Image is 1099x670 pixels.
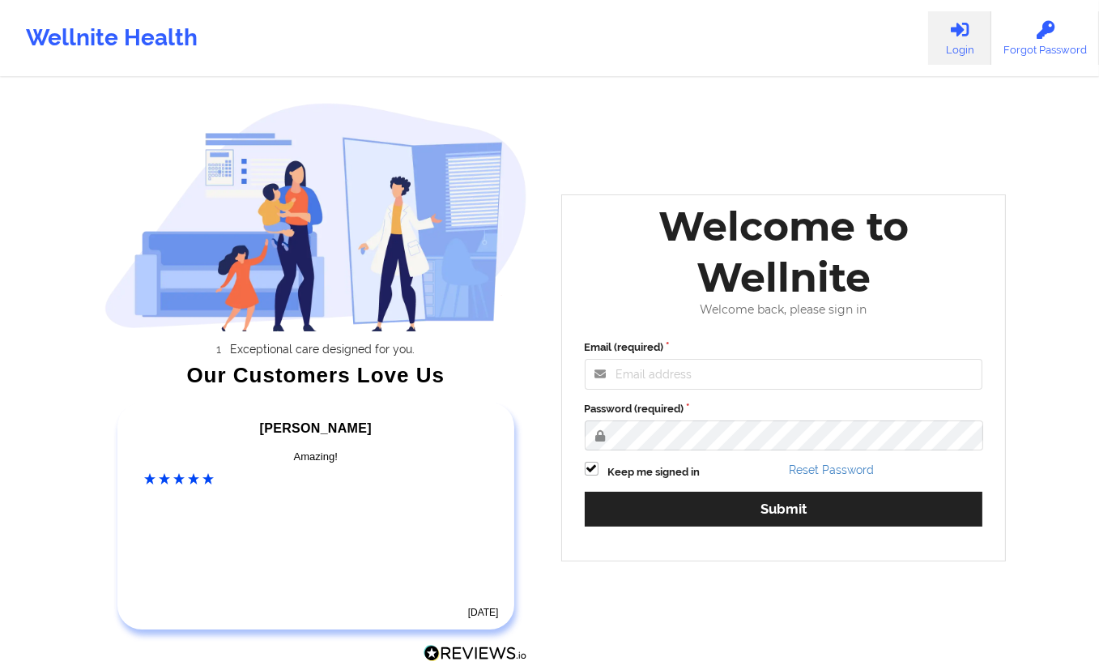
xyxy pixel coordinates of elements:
[573,201,995,303] div: Welcome to Wellnite
[585,401,983,417] label: Password (required)
[468,607,499,618] time: [DATE]
[789,463,874,476] a: Reset Password
[991,11,1099,65] a: Forgot Password
[585,339,983,356] label: Email (required)
[928,11,991,65] a: Login
[104,367,527,383] div: Our Customers Love Us
[585,359,983,390] input: Email address
[608,464,701,480] label: Keep me signed in
[119,343,527,356] li: Exceptional care designed for you.
[424,645,527,662] img: Reviews.io Logo
[104,102,527,331] img: wellnite-auth-hero_200.c722682e.png
[144,449,488,465] div: Amazing!
[260,421,372,435] span: [PERSON_NAME]
[573,303,995,317] div: Welcome back, please sign in
[585,492,983,527] button: Submit
[424,645,527,666] a: Reviews.io Logo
